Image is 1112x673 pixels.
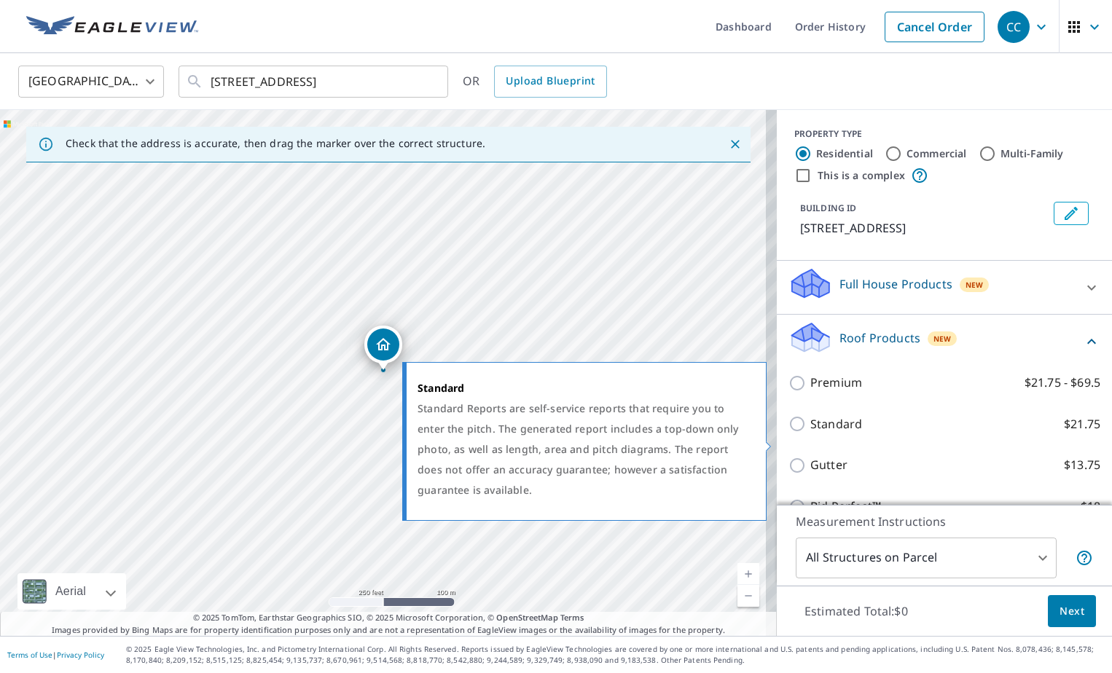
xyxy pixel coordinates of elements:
[737,585,759,607] a: Current Level 17, Zoom Out
[418,398,748,500] div: Standard Reports are self-service reports that require you to enter the pitch. The generated repo...
[810,497,881,516] p: Bid Perfect™
[810,374,862,392] p: Premium
[810,456,847,474] p: Gutter
[1081,497,1100,516] p: $18
[800,219,1048,237] p: [STREET_ADDRESS]
[17,573,126,610] div: Aerial
[933,333,952,345] span: New
[810,415,862,433] p: Standard
[496,612,557,623] a: OpenStreetMap
[1060,602,1084,621] span: Next
[737,563,759,585] a: Current Level 17, Zoom In
[1048,595,1096,628] button: Next
[998,11,1030,43] div: CC
[463,66,607,98] div: OR
[506,72,595,90] span: Upload Blueprint
[818,168,905,183] label: This is a complex
[839,275,952,293] p: Full House Products
[1025,374,1100,392] p: $21.75 - $69.5
[966,279,984,291] span: New
[51,573,90,610] div: Aerial
[1064,456,1100,474] p: $13.75
[793,595,920,627] p: Estimated Total: $0
[57,650,104,660] a: Privacy Policy
[788,267,1100,308] div: Full House ProductsNew
[800,202,856,214] p: BUILDING ID
[26,16,198,38] img: EV Logo
[839,329,920,347] p: Roof Products
[193,612,584,624] span: © 2025 TomTom, Earthstar Geographics SIO, © 2025 Microsoft Corporation, ©
[816,146,873,161] label: Residential
[1001,146,1064,161] label: Multi-Family
[1054,202,1089,225] button: Edit building 1
[211,61,418,102] input: Search by address or latitude-longitude
[126,644,1105,666] p: © 2025 Eagle View Technologies, Inc. and Pictometry International Corp. All Rights Reserved. Repo...
[418,381,464,395] strong: Standard
[1064,415,1100,433] p: $21.75
[66,137,485,150] p: Check that the address is accurate, then drag the marker over the correct structure.
[907,146,967,161] label: Commercial
[364,326,402,371] div: Dropped pin, building 1, Residential property, 6338 Riverbend Blvd Baton Rouge, LA 70820
[18,61,164,102] div: [GEOGRAPHIC_DATA]
[7,650,52,660] a: Terms of Use
[788,320,1100,362] div: Roof ProductsNew
[885,12,984,42] a: Cancel Order
[796,513,1093,530] p: Measurement Instructions
[494,66,606,98] a: Upload Blueprint
[7,650,104,659] p: |
[560,612,584,623] a: Terms
[1076,549,1093,567] span: Your report will include each building or structure inside the parcel boundary. In some cases, du...
[794,127,1095,141] div: PROPERTY TYPE
[796,538,1057,578] div: All Structures on Parcel
[726,135,745,154] button: Close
